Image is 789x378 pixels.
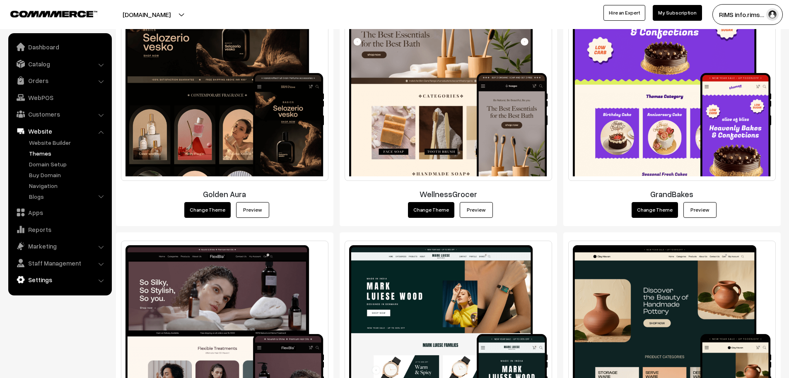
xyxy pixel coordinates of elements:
h3: WellnessGrocer [345,189,552,199]
a: Settings [10,272,109,287]
img: user [766,8,779,21]
button: Change Theme [408,202,454,218]
a: Marketing [10,239,109,254]
h3: Golden Aura [121,189,328,199]
button: [DOMAIN_NAME] [94,4,200,25]
h3: GrandBakes [568,189,776,199]
a: Preview [460,202,493,218]
a: Preview [683,202,717,218]
button: RIMS info.rims… [712,4,783,25]
a: Orders [10,73,109,88]
a: Website [10,124,109,139]
a: Apps [10,205,109,220]
button: Change Theme [184,202,231,218]
a: Website Builder [27,138,109,147]
a: Catalog [10,56,109,71]
a: Dashboard [10,39,109,54]
a: Hire an Expert [603,5,645,21]
a: Buy Domain [27,171,109,179]
a: WebPOS [10,90,109,105]
a: Customers [10,107,109,122]
a: Staff Management [10,256,109,271]
a: My Subscription [653,5,702,21]
button: Change Theme [632,202,678,218]
a: Reports [10,222,109,237]
a: Blogs [27,192,109,201]
img: COMMMERCE [10,11,97,17]
a: Themes [27,149,109,158]
a: Navigation [27,181,109,190]
a: COMMMERCE [10,8,83,18]
a: Preview [236,202,269,218]
a: Domain Setup [27,160,109,168]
